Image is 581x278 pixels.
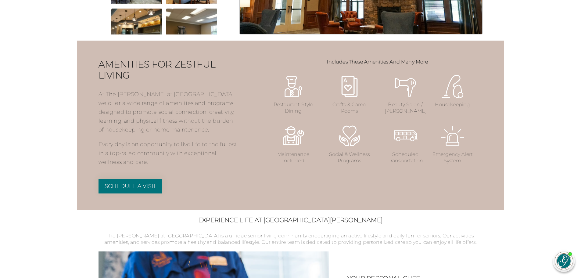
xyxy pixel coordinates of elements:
iframe: iframe [460,114,575,244]
img: Social & Wellness Programs [337,124,362,148]
img: Crafts & Game Rooms [337,74,362,99]
img: Emergency Alert System [440,124,465,148]
p: Social & Wellness Programs [328,151,371,164]
p: Scheduled Transportation [385,151,427,164]
img: avatar [555,252,573,270]
p: Crafts & Game Rooms [328,102,371,114]
h2: Amenities for Zestful Living [99,59,239,81]
img: Beauty Salon / Barber [393,74,418,99]
img: Scheduled Transportation [393,124,418,148]
p: The [PERSON_NAME] at [GEOGRAPHIC_DATA] is a unique senior living community encouraging an active ... [99,233,483,246]
img: Restaurant-Style Dining [281,74,306,99]
img: Housekeeping [440,74,465,99]
h3: Includes These Amenities And Many More [272,59,483,65]
p: Emergency Alert System [432,151,474,164]
p: Restaurant-Style Dining [272,102,314,114]
p: Beauty Salon / [PERSON_NAME] [385,102,427,114]
p: Every day is an opportunity to live life to the fullest in a top-rated community with exceptional... [99,140,239,166]
a: Schedule a Visit [99,179,163,193]
h2: Experience Life at [GEOGRAPHIC_DATA][PERSON_NAME] [198,216,383,224]
p: Housekeeping [432,102,474,108]
p: At The [PERSON_NAME] at [GEOGRAPHIC_DATA], we offer a wide range of amenities and programs design... [99,90,239,140]
p: Maintenance Included [272,151,314,164]
img: Maintenance Included [281,124,306,148]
